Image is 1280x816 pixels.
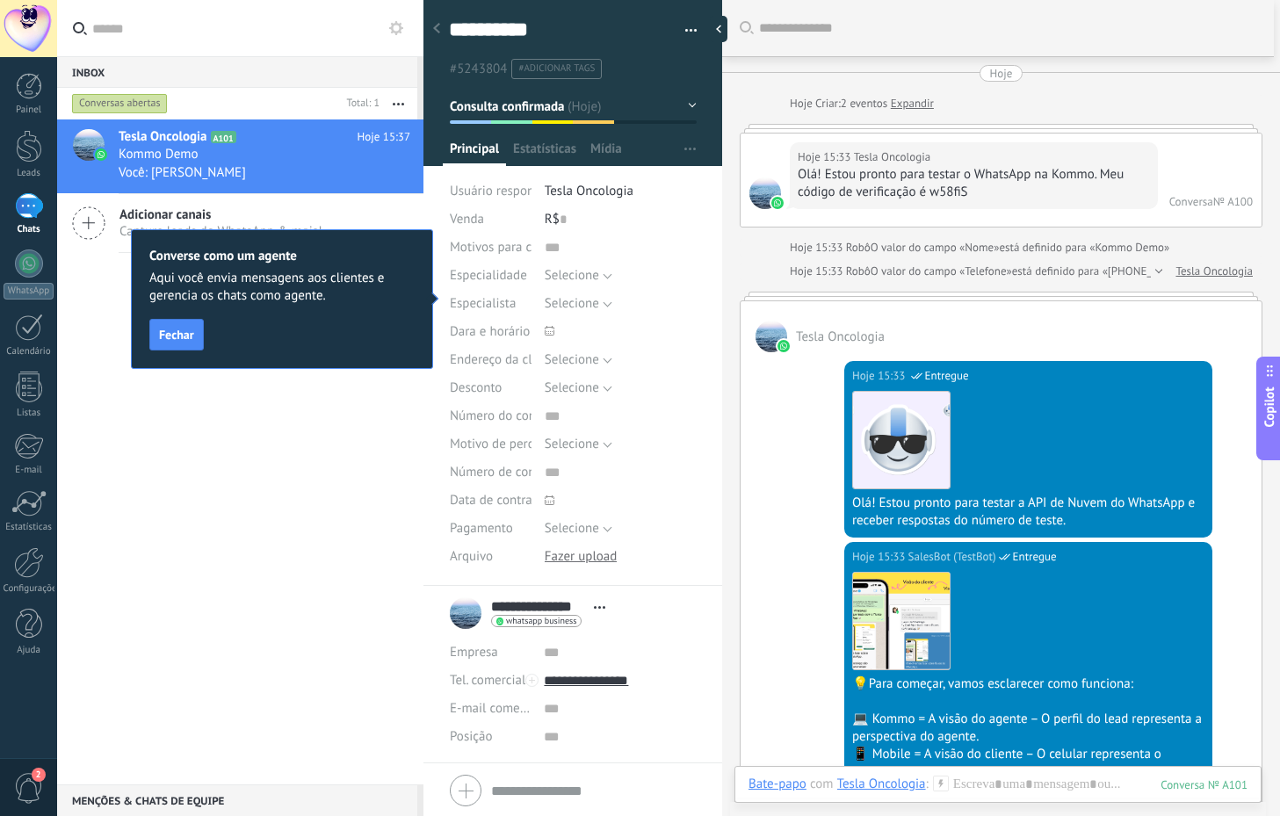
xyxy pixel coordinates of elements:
div: Estatísticas [4,522,54,533]
a: avatariconTesla OncologiaA101Hoje 15:37Kommo DemoVocê: [PERSON_NAME] [57,119,423,193]
div: Painel [4,105,54,116]
span: Endereço da clínica [450,353,559,366]
span: A101 [211,131,236,143]
div: Conversa [1169,194,1213,209]
span: #adicionar tags [518,62,595,75]
span: Robô [846,264,871,278]
span: Fechar [159,329,194,341]
span: Número de contrato [450,466,562,479]
div: Criar: [790,95,934,112]
span: Tesla Oncologia [796,329,885,345]
div: Total: 1 [340,95,380,112]
div: Conversas abertas [72,93,168,114]
span: SalesBot (TestBot) [908,548,996,566]
div: Tesla Oncologia [837,776,926,791]
span: Kommo Demo [119,146,199,163]
div: Listas [4,408,54,419]
div: Chats [4,224,54,235]
span: Venda [450,211,484,227]
span: Principal [450,141,499,166]
div: Hoje 15:33 [852,548,908,566]
span: O valor do campo «Nome» [871,239,1000,256]
img: icon [95,148,107,161]
span: Capture leads do WhatsApp & mais! [119,223,322,240]
div: Hoje 15:33 [790,239,846,256]
div: Usuário responsável [450,177,532,206]
div: Hoje [990,65,1013,82]
div: 101 [1161,777,1247,792]
img: 183.png [853,392,950,488]
span: Copilot [1261,386,1278,427]
span: Desconto [450,381,502,394]
button: Selecione [545,290,612,318]
button: Mais [380,88,417,119]
a: Tesla Oncologia [1175,263,1253,280]
div: Calendário [4,346,54,357]
div: Hoje [790,95,815,112]
a: Expandir [891,95,934,112]
img: waba.svg [777,340,790,352]
span: Especialidade [450,269,527,282]
span: Hoje 15:37 [358,128,410,146]
span: Tesla Oncologia [756,321,787,352]
div: Configurações [4,583,54,595]
span: Robô [846,240,871,255]
span: Adicionar canais [119,206,322,223]
div: Especialista [450,290,532,318]
div: Número de contrato [450,458,532,486]
span: Selecione [545,295,599,312]
div: Dara e horário [450,317,532,345]
div: Venda [450,206,532,234]
button: Selecione [545,262,612,290]
div: Olá! Estou pronto para testar o WhatsApp na Kommo. Meu código de verificação é w58fiS [798,166,1150,201]
div: Hoje 15:33 [798,148,854,166]
span: Tesla Oncologia [545,183,633,199]
span: Selecione [545,520,599,537]
span: O valor do campo «Telefone» [871,263,1012,280]
span: com [810,776,834,793]
span: Motivos para contato [450,241,568,254]
div: Leads [4,168,54,179]
img: 223-pt.png [853,573,950,669]
span: 2 eventos [841,95,887,112]
div: Menções & Chats de equipe [57,784,417,816]
span: está definido para «Kommo Demo» [999,239,1169,256]
div: Número do convênio [450,401,532,430]
span: Selecione [545,379,599,396]
span: Dara e horário [450,325,530,338]
span: #5243804 [450,61,507,77]
span: Arquivo [450,550,493,563]
h2: Converse como um agente [149,248,415,264]
div: Motivos para contato [450,233,532,261]
div: E-mail [4,465,54,476]
span: Tesla Oncologia [854,148,931,166]
div: Ajuda [4,645,54,656]
span: Número do convênio [450,409,567,422]
span: Pagamento [450,522,513,535]
span: Motivo de perda [450,437,541,451]
button: Selecione [545,515,612,543]
span: Especialista [450,297,516,310]
span: Usuário responsável [450,183,563,199]
span: Estatísticas [513,141,576,166]
button: E-mail comercial [450,695,531,723]
span: está definido para «[PHONE_NUMBER]» [1012,263,1204,280]
div: 💡Para começar, vamos esclarecer como funciona: [852,675,1204,693]
span: Tesla Oncologia [749,177,781,209]
button: Selecione [545,374,612,402]
span: Entregue [1013,548,1057,566]
span: Posição [450,730,492,743]
div: Arquivo [450,542,532,570]
span: Você: [PERSON_NAME] [119,164,246,181]
button: Selecione [545,430,612,459]
div: Hoje 15:33 [790,263,846,280]
span: 2 [32,768,46,782]
div: R$ [545,206,697,234]
div: Inbox [57,56,417,88]
span: Mídia [590,141,622,166]
span: Tel. comercial [450,672,525,689]
span: Entregue [925,367,969,385]
span: Data de contrato [450,494,544,507]
span: Tesla Oncologia [119,128,207,146]
div: № A100 [1213,194,1253,209]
